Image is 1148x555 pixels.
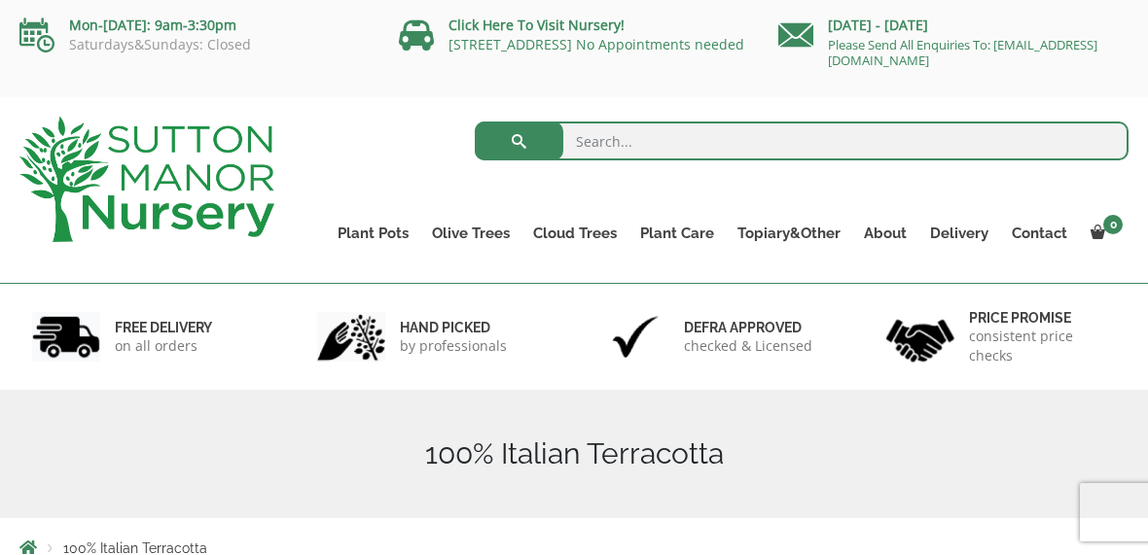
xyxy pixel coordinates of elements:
nav: Breadcrumbs [19,539,1129,555]
a: Delivery [918,220,1000,247]
a: Topiary&Other [726,220,852,247]
img: logo [19,117,274,242]
a: Please Send All Enquiries To: [EMAIL_ADDRESS][DOMAIN_NAME] [828,36,1097,69]
p: consistent price checks [969,327,1117,365]
h6: FREE DELIVERY [115,319,212,336]
h6: hand picked [400,319,507,336]
p: Mon-[DATE]: 9am-3:30pm [19,14,370,37]
p: checked & Licensed [684,336,812,356]
a: 0 [1079,220,1129,247]
img: 3.jpg [601,312,669,362]
h1: 100% Italian Terracotta [19,436,1129,471]
a: Plant Care [628,220,726,247]
a: About [852,220,918,247]
p: [DATE] - [DATE] [778,14,1129,37]
a: [STREET_ADDRESS] No Appointments needed [448,35,744,53]
p: Saturdays&Sundays: Closed [19,37,370,52]
img: 4.jpg [886,307,954,366]
p: on all orders [115,336,212,356]
a: Click Here To Visit Nursery! [448,16,625,34]
h6: Price promise [969,309,1117,327]
p: by professionals [400,336,507,356]
h6: Defra approved [684,319,812,336]
img: 1.jpg [32,312,100,362]
span: 0 [1103,215,1123,234]
img: 2.jpg [317,312,385,362]
a: Plant Pots [326,220,420,247]
input: Search... [475,121,1130,160]
a: Cloud Trees [521,220,628,247]
a: Contact [1000,220,1079,247]
a: Olive Trees [420,220,521,247]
